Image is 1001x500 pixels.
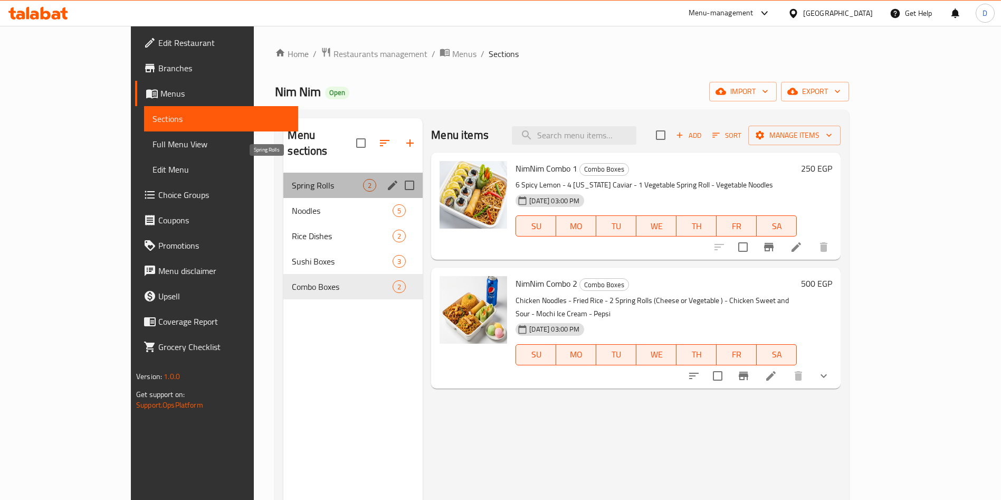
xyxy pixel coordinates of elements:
[718,85,768,98] span: import
[158,188,290,201] span: Choice Groups
[580,279,628,291] span: Combo Boxes
[393,206,405,216] span: 5
[136,370,162,383] span: Version:
[164,370,180,383] span: 1.0.0
[580,163,628,175] span: Combo Boxes
[432,48,435,60] li: /
[676,344,717,365] button: TH
[275,80,321,103] span: Nim Nim
[710,127,744,144] button: Sort
[579,278,629,291] div: Combo Boxes
[811,234,836,260] button: delete
[325,88,349,97] span: Open
[731,363,756,389] button: Branch-specific-item
[676,215,717,237] button: TH
[516,276,577,291] span: NimNim Combo 2
[144,106,298,131] a: Sections
[135,258,298,284] a: Menu disclaimer
[781,82,849,101] button: export
[292,204,393,217] div: Noodles
[393,257,405,267] span: 3
[717,215,757,237] button: FR
[283,223,423,249] div: Rice Dishes2
[321,47,427,61] a: Restaurants management
[681,219,712,234] span: TH
[325,87,349,99] div: Open
[579,163,629,176] div: Combo Boxes
[152,138,290,150] span: Full Menu View
[393,230,406,242] div: items
[283,198,423,223] div: Noodles5
[789,85,841,98] span: export
[135,182,298,207] a: Choice Groups
[393,282,405,292] span: 2
[160,87,290,100] span: Menus
[516,215,556,237] button: SU
[983,7,987,19] span: D
[757,129,832,142] span: Manage items
[292,255,393,268] span: Sushi Boxes
[756,234,781,260] button: Branch-specific-item
[636,344,676,365] button: WE
[135,30,298,55] a: Edit Restaurant
[292,179,363,192] span: Spring Rolls
[431,127,489,143] h2: Menu items
[350,132,372,154] span: Select all sections
[516,178,797,192] p: 6 Spicy Lemon - 4 [US_STATE] Caviar - 1 Vegetable Spring Roll - Vegetable Noodles
[681,347,712,362] span: TH
[748,126,841,145] button: Manage items
[393,204,406,217] div: items
[158,239,290,252] span: Promotions
[596,215,636,237] button: TU
[363,179,376,192] div: items
[674,129,703,141] span: Add
[801,161,832,176] h6: 250 EGP
[790,241,803,253] a: Edit menu item
[721,347,752,362] span: FR
[721,219,752,234] span: FR
[152,112,290,125] span: Sections
[393,231,405,241] span: 2
[292,230,393,242] span: Rice Dishes
[765,370,777,382] a: Edit menu item
[292,280,393,293] span: Combo Boxes
[393,280,406,293] div: items
[135,55,298,81] a: Branches
[596,344,636,365] button: TU
[761,219,793,234] span: SA
[283,274,423,299] div: Combo Boxes2
[283,173,423,198] div: Spring Rolls2edit
[440,276,507,344] img: NimNim Combo 2
[158,36,290,49] span: Edit Restaurant
[385,177,401,193] button: edit
[452,48,476,60] span: Menus
[283,249,423,274] div: Sushi Boxes3
[481,48,484,60] li: /
[135,81,298,106] a: Menus
[158,315,290,328] span: Coverage Report
[516,344,556,365] button: SU
[641,219,672,234] span: WE
[707,365,729,387] span: Select to update
[672,127,706,144] span: Add item
[520,347,552,362] span: SU
[757,215,797,237] button: SA
[135,233,298,258] a: Promotions
[600,347,632,362] span: TU
[372,130,397,156] span: Sort sections
[397,130,423,156] button: Add section
[158,290,290,303] span: Upsell
[641,347,672,362] span: WE
[144,157,298,182] a: Edit Menu
[135,309,298,334] a: Coverage Report
[288,127,356,159] h2: Menu sections
[560,347,592,362] span: MO
[717,344,757,365] button: FR
[136,388,185,401] span: Get support on:
[672,127,706,144] button: Add
[158,341,290,353] span: Grocery Checklist
[364,181,376,191] span: 2
[732,236,754,258] span: Select to update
